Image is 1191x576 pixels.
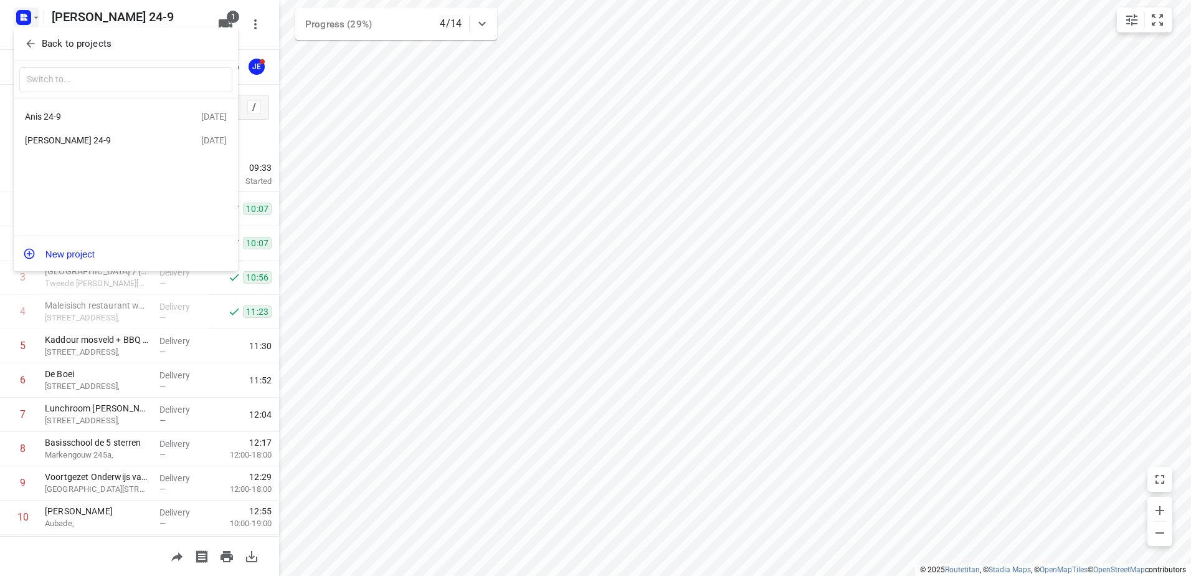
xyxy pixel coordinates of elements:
[201,135,227,145] div: [DATE]
[25,112,168,122] div: Anis 24-9
[14,104,238,128] div: Anis 24-9[DATE]
[19,34,232,54] button: Back to projects
[14,241,238,266] button: New project
[25,135,168,145] div: [PERSON_NAME] 24-9
[19,67,232,93] input: Switch to...
[42,37,112,51] p: Back to projects
[201,112,227,122] div: [DATE]
[14,128,238,153] div: [PERSON_NAME] 24-9[DATE]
